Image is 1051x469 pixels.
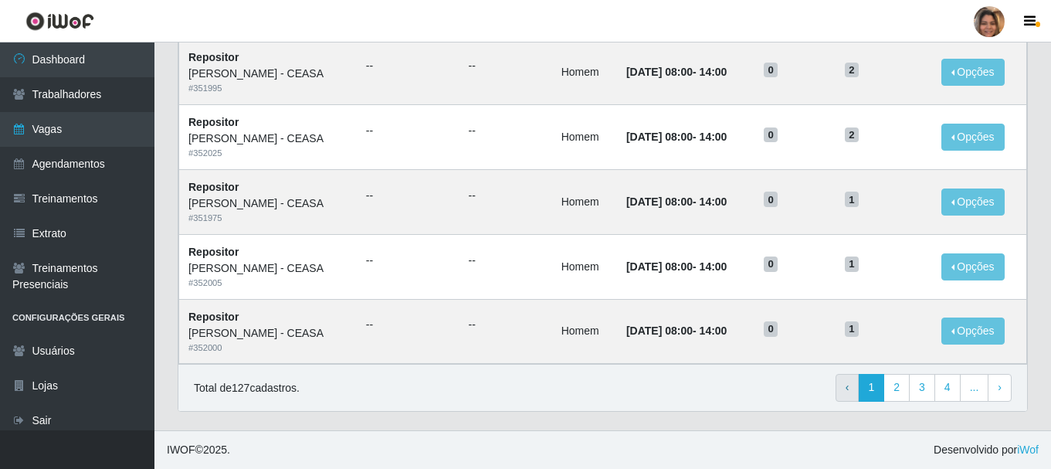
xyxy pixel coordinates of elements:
[188,195,348,212] div: [PERSON_NAME] - CEASA
[194,380,300,396] p: Total de 127 cadastros.
[188,131,348,147] div: [PERSON_NAME] - CEASA
[836,374,1012,402] nav: pagination
[700,66,727,78] time: 14:00
[188,82,348,95] div: # 351995
[167,442,230,458] span: © 2025 .
[188,277,348,290] div: # 352005
[626,66,693,78] time: [DATE] 08:00
[552,299,617,364] td: Homem
[941,189,1005,216] button: Opções
[845,192,859,207] span: 1
[188,66,348,82] div: [PERSON_NAME] - CEASA
[626,131,693,143] time: [DATE] 08:00
[188,116,239,128] strong: Repositor
[469,123,543,139] ul: --
[626,325,727,337] strong: -
[469,188,543,204] ul: --
[909,374,935,402] a: 3
[188,260,348,277] div: [PERSON_NAME] - CEASA
[552,105,617,170] td: Homem
[188,212,348,225] div: # 351975
[626,260,727,273] strong: -
[188,181,239,193] strong: Repositor
[846,381,849,393] span: ‹
[960,374,989,402] a: ...
[366,317,450,333] ul: --
[1017,444,1039,456] a: iWof
[188,325,348,342] div: [PERSON_NAME] - CEASA
[941,124,1005,151] button: Opções
[836,374,859,402] a: Previous
[941,318,1005,345] button: Opções
[988,374,1012,402] a: Next
[700,325,727,337] time: 14:00
[188,246,239,258] strong: Repositor
[626,195,727,208] strong: -
[469,317,543,333] ul: --
[366,123,450,139] ul: --
[626,66,727,78] strong: -
[764,257,778,272] span: 0
[25,12,94,31] img: CoreUI Logo
[552,234,617,299] td: Homem
[764,127,778,143] span: 0
[845,63,859,78] span: 2
[998,381,1002,393] span: ›
[934,442,1039,458] span: Desenvolvido por
[366,188,450,204] ul: --
[552,40,617,105] td: Homem
[167,444,195,456] span: IWOF
[845,127,859,143] span: 2
[934,374,961,402] a: 4
[941,253,1005,280] button: Opções
[626,195,693,208] time: [DATE] 08:00
[552,169,617,234] td: Homem
[366,58,450,74] ul: --
[845,321,859,337] span: 1
[845,257,859,272] span: 1
[626,131,727,143] strong: -
[764,63,778,78] span: 0
[700,195,727,208] time: 14:00
[188,51,239,63] strong: Repositor
[626,260,693,273] time: [DATE] 08:00
[188,311,239,323] strong: Repositor
[883,374,910,402] a: 2
[366,253,450,269] ul: --
[858,374,884,402] a: 1
[469,253,543,269] ul: --
[700,131,727,143] time: 14:00
[188,342,348,355] div: # 352000
[700,260,727,273] time: 14:00
[764,321,778,337] span: 0
[941,59,1005,86] button: Opções
[626,325,693,337] time: [DATE] 08:00
[764,192,778,207] span: 0
[188,147,348,160] div: # 352025
[469,58,543,74] ul: --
